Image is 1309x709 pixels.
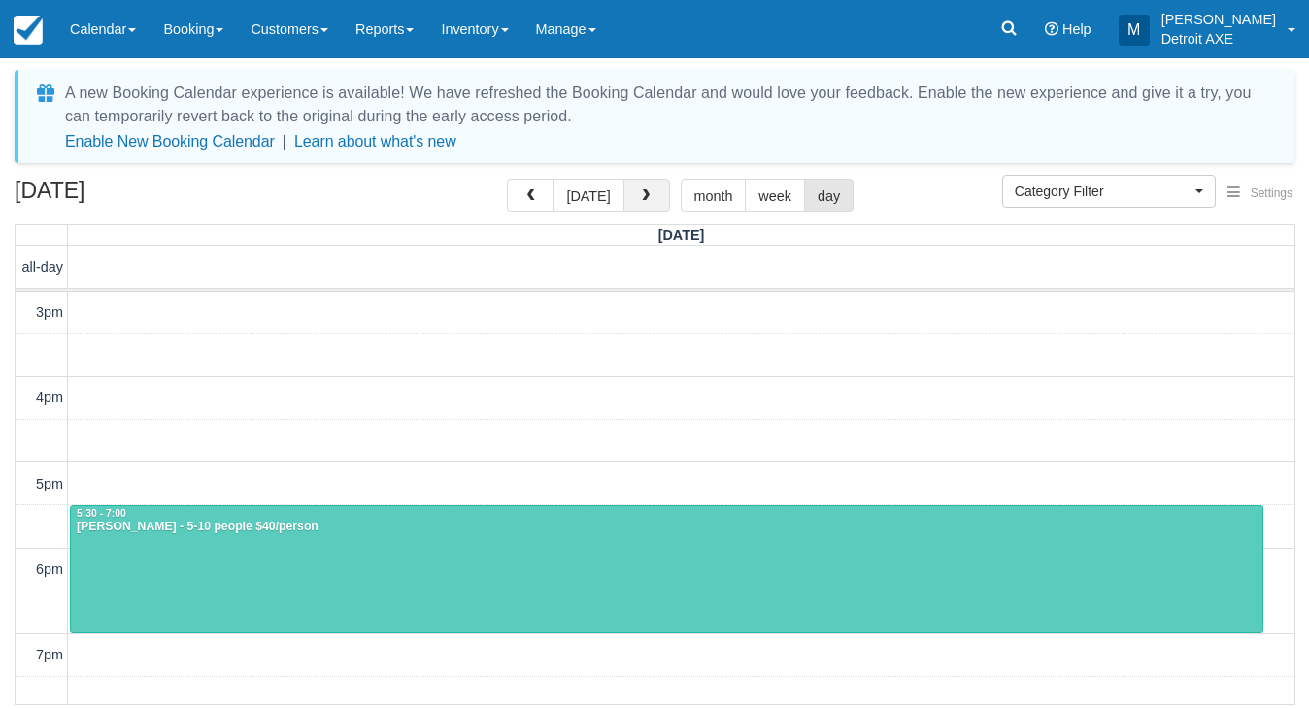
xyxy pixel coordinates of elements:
[1161,29,1276,49] p: Detroit AXE
[1002,175,1216,208] button: Category Filter
[65,132,275,152] button: Enable New Booking Calendar
[294,133,456,150] a: Learn about what's new
[76,520,1258,535] div: [PERSON_NAME] - 5-10 people $40/person
[36,561,63,577] span: 6pm
[36,389,63,405] span: 4pm
[1119,15,1150,46] div: M
[283,133,286,150] span: |
[1045,22,1058,36] i: Help
[1216,180,1304,208] button: Settings
[745,179,805,212] button: week
[22,259,63,275] span: all-day
[36,647,63,662] span: 7pm
[70,505,1263,634] a: 5:30 - 7:00[PERSON_NAME] - 5-10 people $40/person
[553,179,623,212] button: [DATE]
[36,476,63,491] span: 5pm
[1062,21,1091,37] span: Help
[65,82,1271,128] div: A new Booking Calendar experience is available! We have refreshed the Booking Calendar and would ...
[1251,186,1292,200] span: Settings
[77,508,126,519] span: 5:30 - 7:00
[804,179,854,212] button: day
[14,16,43,45] img: checkfront-main-nav-mini-logo.png
[36,304,63,320] span: 3pm
[1015,182,1191,201] span: Category Filter
[658,227,705,243] span: [DATE]
[681,179,747,212] button: month
[15,179,260,215] h2: [DATE]
[1161,10,1276,29] p: [PERSON_NAME]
